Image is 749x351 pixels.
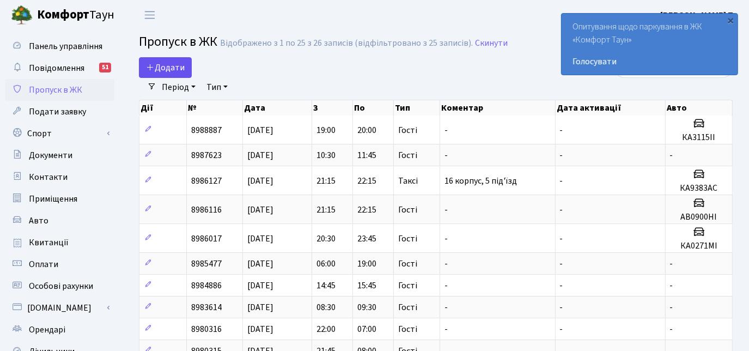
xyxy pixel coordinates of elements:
[316,301,336,313] span: 08:30
[560,280,563,292] span: -
[247,258,273,270] span: [DATE]
[29,237,69,249] span: Квитанції
[670,149,673,161] span: -
[191,124,222,136] span: 8988887
[560,124,563,136] span: -
[191,258,222,270] span: 8985477
[398,151,417,160] span: Гості
[247,233,273,245] span: [DATE]
[5,101,114,123] a: Подати заявку
[187,100,243,116] th: №
[146,62,185,74] span: Додати
[670,241,728,251] h5: КА0271МІ
[726,15,736,26] div: ×
[560,204,563,216] span: -
[29,193,77,205] span: Приміщення
[136,6,163,24] button: Переключити навігацію
[357,258,376,270] span: 19:00
[670,132,728,143] h5: КА3115ІІ
[247,175,273,187] span: [DATE]
[556,100,666,116] th: Дата активації
[398,281,417,290] span: Гості
[398,325,417,334] span: Гості
[5,253,114,275] a: Оплати
[29,84,82,96] span: Пропуск в ЖК
[562,14,738,75] div: Опитування щодо паркування в ЖК «Комфорт Таун»
[357,204,376,216] span: 22:15
[398,303,417,312] span: Гості
[5,319,114,341] a: Орендарі
[357,323,376,335] span: 07:00
[670,280,673,292] span: -
[5,232,114,253] a: Квитанції
[316,204,336,216] span: 21:15
[5,166,114,188] a: Контакти
[202,78,232,96] a: Тип
[316,124,336,136] span: 19:00
[444,149,448,161] span: -
[5,35,114,57] a: Панель управління
[670,258,673,270] span: -
[357,124,376,136] span: 20:00
[29,106,86,118] span: Подати заявку
[316,233,336,245] span: 20:30
[191,280,222,292] span: 8984886
[394,100,440,116] th: Тип
[29,62,84,74] span: Повідомлення
[191,323,222,335] span: 8980316
[247,124,273,136] span: [DATE]
[29,324,65,336] span: Орендарі
[560,301,563,313] span: -
[139,100,187,116] th: Дії
[444,175,517,187] span: 16 корпус, 5 під'їзд
[353,100,394,116] th: По
[444,280,448,292] span: -
[5,79,114,101] a: Пропуск в ЖК
[666,100,733,116] th: Авто
[5,144,114,166] a: Документи
[444,124,448,136] span: -
[247,301,273,313] span: [DATE]
[139,57,192,78] a: Додати
[444,258,448,270] span: -
[560,233,563,245] span: -
[37,6,89,23] b: Комфорт
[357,233,376,245] span: 23:45
[670,301,673,313] span: -
[220,38,473,49] div: Відображено з 1 по 25 з 26 записів (відфільтровано з 25 записів).
[573,55,727,68] a: Голосувати
[247,204,273,216] span: [DATE]
[157,78,200,96] a: Період
[5,57,114,79] a: Повідомлення51
[560,258,563,270] span: -
[29,215,48,227] span: Авто
[560,323,563,335] span: -
[29,40,102,52] span: Панель управління
[243,100,312,116] th: Дата
[316,323,336,335] span: 22:00
[398,177,418,185] span: Таксі
[191,204,222,216] span: 8986116
[316,258,336,270] span: 06:00
[191,149,222,161] span: 8987623
[5,210,114,232] a: Авто
[660,9,736,22] a: [PERSON_NAME] П.
[316,280,336,292] span: 14:45
[357,301,376,313] span: 09:30
[5,275,114,297] a: Особові рахунки
[398,126,417,135] span: Гості
[5,297,114,319] a: [DOMAIN_NAME]
[444,233,448,245] span: -
[247,323,273,335] span: [DATE]
[444,323,448,335] span: -
[99,63,111,72] div: 51
[398,234,417,243] span: Гості
[191,301,222,313] span: 8983614
[5,188,114,210] a: Приміщення
[440,100,556,116] th: Коментар
[29,171,68,183] span: Контакти
[475,38,508,49] a: Скинути
[139,32,217,51] span: Пропуск в ЖК
[29,258,58,270] span: Оплати
[312,100,353,116] th: З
